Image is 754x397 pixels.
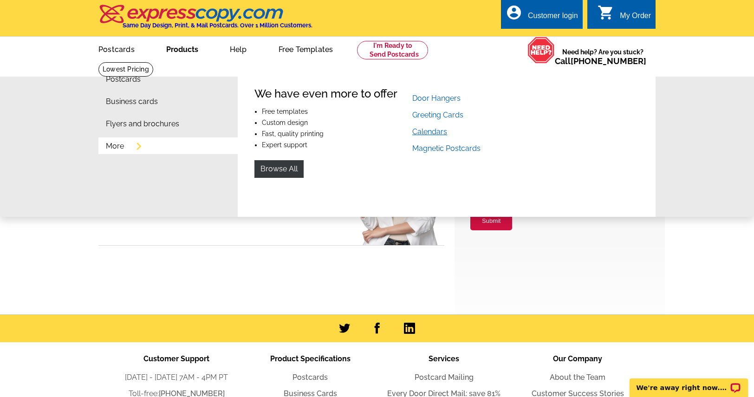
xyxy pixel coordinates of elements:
[555,47,651,66] span: Need help? Are you stuck?
[429,354,459,363] span: Services
[506,10,578,22] a: account_circle Customer login
[555,56,646,66] span: Call
[528,12,578,25] div: Customer login
[254,87,397,101] h4: We have even more to offer
[598,10,651,22] a: shopping_cart My Order
[254,160,304,178] a: Browse All
[262,142,397,148] li: Expert support
[110,372,243,383] li: [DATE] - [DATE] 7AM - 4PM PT
[215,38,262,59] a: Help
[264,38,348,59] a: Free Templates
[598,4,614,21] i: shopping_cart
[470,212,512,230] button: Submit
[98,11,312,29] a: Same Day Design, Print, & Mail Postcards. Over 1 Million Customers.
[553,354,602,363] span: Our Company
[84,38,149,59] a: Postcards
[270,354,351,363] span: Product Specifications
[550,373,605,382] a: About the Team
[143,354,209,363] span: Customer Support
[412,127,447,136] a: Calendars
[262,119,397,126] li: Custom design
[106,76,141,83] a: Postcards
[123,22,312,29] h4: Same Day Design, Print, & Mail Postcards. Over 1 Million Customers.
[620,12,651,25] div: My Order
[106,120,179,128] a: Flyers and brochures
[506,4,522,21] i: account_circle
[624,368,754,397] iframe: LiveChat chat widget
[292,373,328,382] a: Postcards
[106,143,124,150] a: More
[151,38,213,59] a: Products
[412,94,461,103] a: Door Hangers
[262,108,397,115] li: Free templates
[415,373,474,382] a: Postcard Mailing
[527,37,555,64] img: help
[262,130,397,137] li: Fast, quality printing
[412,111,463,119] a: Greeting Cards
[571,56,646,66] a: [PHONE_NUMBER]
[412,144,481,153] a: Magnetic Postcards
[106,98,158,105] a: Business cards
